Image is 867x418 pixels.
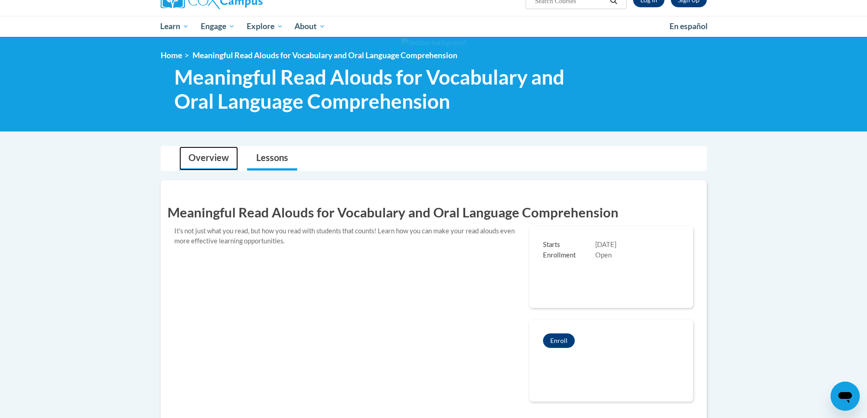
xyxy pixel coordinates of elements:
[247,146,297,171] a: Lessons
[669,21,708,31] span: En español
[595,241,616,248] span: [DATE]
[831,382,860,411] iframe: Button to launch messaging window
[595,251,612,259] span: Open
[401,38,466,48] img: Section background
[543,333,575,348] button: Meaningful Read Alouds for Vocabulary and Oral Language Comprehension
[147,16,720,37] div: Main menu
[543,251,595,261] span: Enrollment
[247,21,283,32] span: Explore
[160,21,189,32] span: Learn
[201,21,235,32] span: Engage
[294,21,325,32] span: About
[179,146,238,171] a: Overview
[161,50,182,60] a: Home
[167,226,522,246] div: It's not just what you read, but how you read with students that counts! Learn how you can make y...
[289,16,331,37] a: About
[195,16,241,37] a: Engage
[174,65,581,113] span: Meaningful Read Alouds for Vocabulary and Oral Language Comprehension
[543,240,595,250] span: Starts
[167,203,700,222] h1: Meaningful Read Alouds for Vocabulary and Oral Language Comprehension
[155,16,195,37] a: Learn
[664,17,714,36] a: En español
[241,16,289,37] a: Explore
[193,50,457,60] span: Meaningful Read Alouds for Vocabulary and Oral Language Comprehension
